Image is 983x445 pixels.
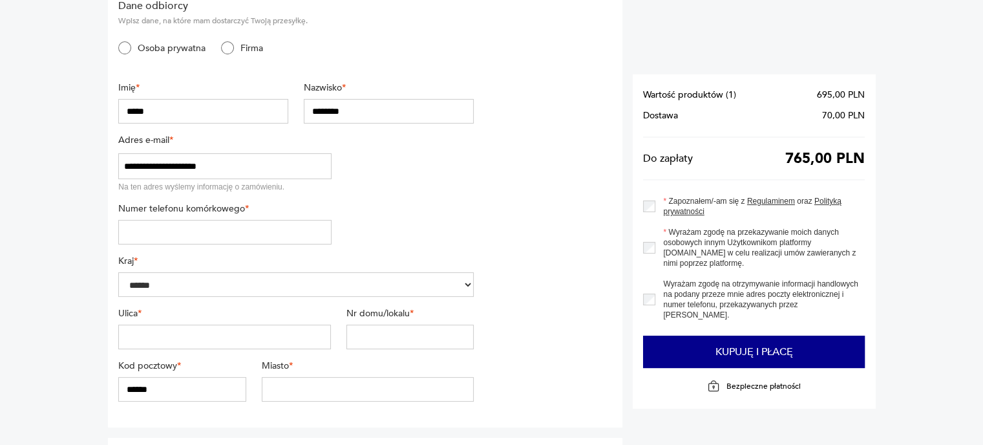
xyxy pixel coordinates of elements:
label: Nr domu/lokalu [346,307,474,320]
label: Nazwisko [304,81,474,94]
label: Zapoznałem/-am się z oraz [655,196,865,217]
span: Do zapłaty [643,153,693,164]
a: Polityką prywatności [663,197,841,216]
p: Wpisz dane, na które mam dostarczyć Twoją przesyłkę. [118,16,474,26]
label: Kod pocztowy [118,360,246,372]
span: Wartość produktów ( 1 ) [643,90,736,100]
label: Osoba prywatna [131,42,206,54]
span: Dostawa [643,111,678,121]
label: Wyrażam zgodę na przekazywanie moich danych osobowych innym Użytkownikom platformy [DOMAIN_NAME] ... [655,227,865,268]
label: Miasto [262,360,474,372]
p: Bezpieczne płatności [726,381,801,391]
label: Wyrażam zgodę na otrzymywanie informacji handlowych na podany przeze mnie adres poczty elektronic... [655,279,865,320]
span: 765,00 PLN [785,153,865,164]
span: 70,00 PLN [822,111,865,121]
img: Ikona kłódki [707,380,720,393]
span: 695,00 PLN [817,90,865,100]
label: Numer telefonu komórkowego [118,202,332,215]
div: Na ten adres wyślemy informację o zamówieniu. [118,182,332,192]
button: Kupuję i płacę [643,336,865,368]
label: Ulica [118,307,331,320]
label: Adres e-mail [118,134,332,146]
label: Imię [118,81,288,94]
label: Kraj [118,255,474,267]
label: Firma [234,42,263,54]
a: Regulaminem [747,197,795,206]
